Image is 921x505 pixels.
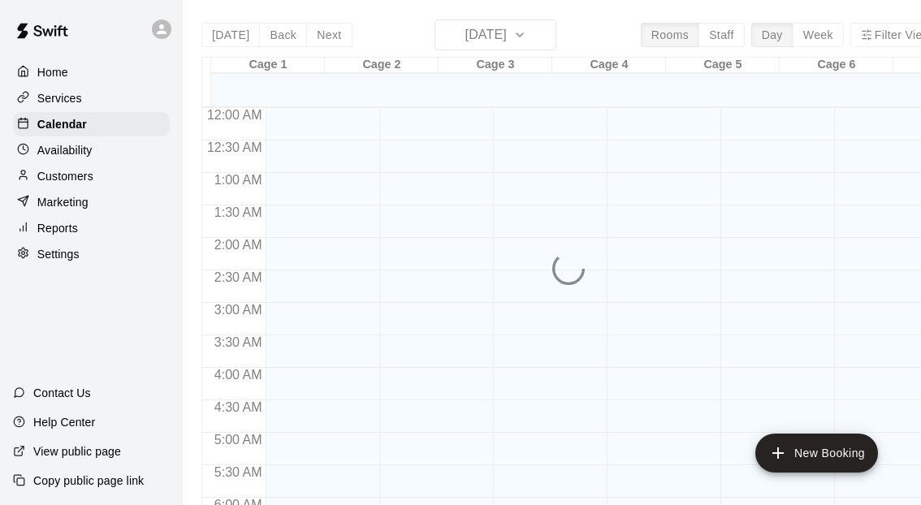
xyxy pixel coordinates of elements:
p: Calendar [37,116,87,132]
p: Marketing [37,194,89,210]
span: 2:30 AM [210,270,266,284]
a: Services [13,86,170,110]
div: Cage 3 [439,58,552,73]
p: Home [37,64,68,80]
span: 12:30 AM [203,140,266,154]
div: Cage 2 [325,58,439,73]
a: Home [13,60,170,84]
p: Availability [37,142,93,158]
a: Settings [13,242,170,266]
div: Cage 5 [666,58,780,73]
span: 12:00 AM [203,108,266,122]
span: 3:30 AM [210,335,266,349]
p: Customers [37,168,93,184]
p: Copy public page link [33,473,144,489]
span: 2:00 AM [210,238,266,252]
p: View public page [33,443,121,460]
button: add [755,434,878,473]
p: Help Center [33,414,95,430]
span: 4:00 AM [210,368,266,382]
p: Reports [37,220,78,236]
span: 3:00 AM [210,303,266,317]
a: Marketing [13,190,170,214]
div: Cage 1 [211,58,325,73]
div: Cage 4 [552,58,666,73]
span: 5:00 AM [210,433,266,447]
p: Contact Us [33,385,91,401]
p: Settings [37,246,80,262]
div: Cage 6 [780,58,893,73]
span: 4:30 AM [210,400,266,414]
span: 1:30 AM [210,205,266,219]
a: Customers [13,164,170,188]
a: Availability [13,138,170,162]
span: 1:00 AM [210,173,266,187]
span: 5:30 AM [210,465,266,479]
a: Calendar [13,112,170,136]
a: Reports [13,216,170,240]
p: Services [37,90,82,106]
